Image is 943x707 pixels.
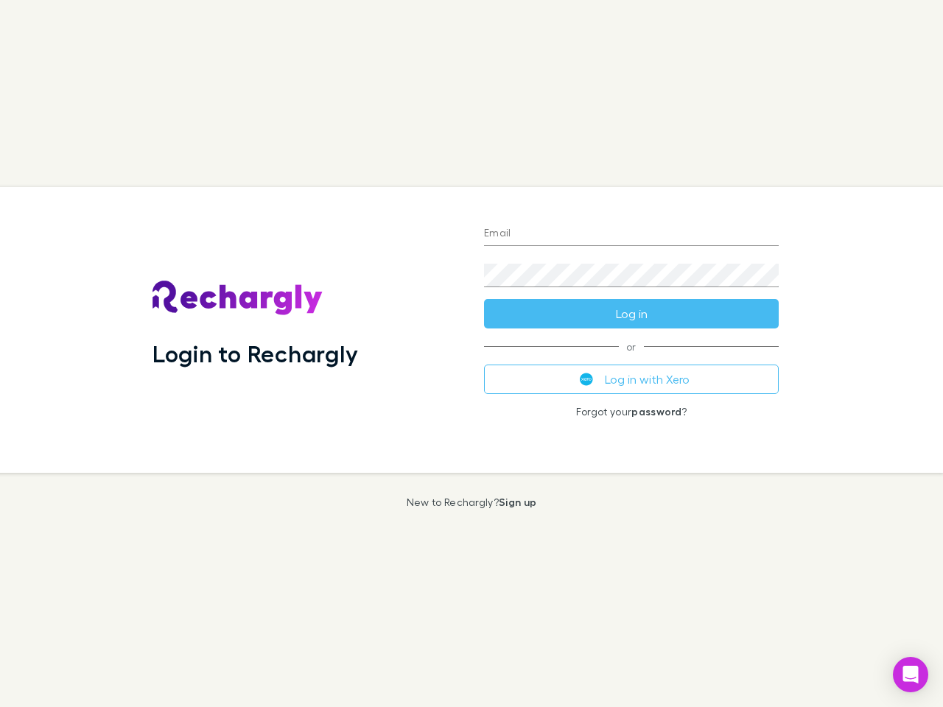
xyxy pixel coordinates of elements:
a: Sign up [499,496,536,508]
p: Forgot your ? [484,406,779,418]
img: Xero's logo [580,373,593,386]
h1: Login to Rechargly [153,340,358,367]
button: Log in with Xero [484,365,779,394]
div: Open Intercom Messenger [893,657,928,692]
a: password [631,405,681,418]
img: Rechargly's Logo [153,281,323,316]
span: or [484,346,779,347]
button: Log in [484,299,779,328]
p: New to Rechargly? [407,496,537,508]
